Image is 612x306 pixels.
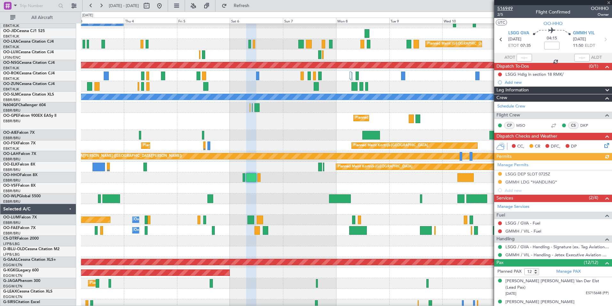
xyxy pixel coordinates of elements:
span: Crew [496,94,507,102]
a: LFPB/LBG [3,252,20,257]
a: OO-SLMCessna Citation XLS [3,93,54,97]
span: OO-LUM [3,216,19,219]
div: CS [568,122,579,129]
div: Sat 6 [230,18,283,23]
a: EBKT/KJK [3,76,19,81]
div: Wed 3 [71,18,124,23]
a: Manage PAX [556,268,581,275]
a: OO-ZUNCessna Citation CJ4 [3,82,55,86]
a: EBBR/BRU [3,108,20,113]
span: ALDT [591,55,602,61]
span: ES715648 (PP) [586,291,609,296]
a: EBBR/BRU [3,178,20,183]
a: OO-FAEFalcon 7X [3,226,36,230]
a: OO-NSGCessna Citation CJ4 [3,61,55,65]
a: EGGW/LTN [3,273,22,278]
a: CS-DTRFalcon 2000 [3,237,39,241]
a: EBBR/BRU [3,167,20,172]
a: OO-LUMFalcon 7X [3,216,37,219]
div: Wed 10 [442,18,495,23]
a: G-KGKGLegacy 600 [3,268,39,272]
a: Manage Services [497,204,529,210]
span: OO-LXA [3,40,18,44]
span: 516949 [497,5,513,12]
span: G-KGKG [3,268,18,272]
a: OO-ELKFalcon 8X [3,163,35,166]
span: ATOT [504,55,515,61]
span: ELDT [585,43,595,49]
div: [PERSON_NAME] [PERSON_NAME] Van Der Elst (Lead Pax) [505,278,609,291]
div: Mon 8 [336,18,389,23]
a: N604GFChallenger 604 [3,103,46,107]
a: EBKT/KJK [3,45,19,49]
a: OO-LUXCessna Citation CJ4 [3,50,54,54]
a: EBBR/BRU [3,119,20,123]
span: OO-GPE [3,114,18,118]
div: Fri 5 [177,18,230,23]
a: D-IBLU-OLDCessna Citation M2 [3,247,60,251]
a: OO-ROKCessna Citation CJ4 [3,72,55,75]
span: OO-HHO [3,173,20,177]
a: OO-WLPGlobal 5500 [3,194,41,198]
a: EBKT/KJK [3,66,19,71]
a: EBBR/BRU [3,98,20,102]
div: Flight Confirmed [536,9,570,15]
span: Owner [591,12,609,17]
span: Dispatch To-Dos [496,63,529,70]
div: [PERSON_NAME] [PERSON_NAME] [505,299,575,305]
div: Thu 4 [124,18,177,23]
span: OO-JID [3,29,17,33]
a: EBBR/BRU [3,199,20,204]
span: OO-LUX [3,50,18,54]
span: Fuel [496,212,505,219]
a: OO-FSXFalcon 7X [3,141,36,145]
span: G-JAGA [3,279,18,283]
span: OO-FSX [3,141,18,145]
span: OO-AIE [3,131,17,135]
a: EBBR/BRU [3,220,20,225]
input: Trip Number [20,1,56,11]
a: MSO [516,123,531,128]
a: EBKT/KJK [3,23,19,28]
span: OO-WLP [3,194,19,198]
span: OO-NSG [3,61,19,65]
span: Leg Information [496,87,529,94]
span: D-IBLU-OLD [3,247,25,251]
span: DP [571,143,577,150]
span: CC, [517,143,524,150]
span: (2/4) [589,194,598,201]
span: 07:35 [520,43,531,49]
span: OO-HHO [544,20,563,27]
span: Dispatch Checks and Weather [496,133,557,140]
div: Add new [505,80,609,85]
span: All Aircraft [17,15,68,20]
span: [DATE] [508,36,521,43]
a: OO-VSFFalcon 8X [3,184,36,188]
a: GMMH / VIL - Handling - Jetex Executive Aviation GMMH / VIL [505,252,609,258]
a: OO-GPEFalcon 900EX EASy II [3,114,56,118]
a: LFSN/ENC [3,55,21,60]
span: GMMH VIL [573,30,595,37]
a: EBBR/BRU [3,136,20,140]
a: LSGG / GVA - Fuel [505,220,540,226]
a: OO-JIDCessna CJ1 525 [3,29,45,33]
div: Planned Maint Kortrijk-[GEOGRAPHIC_DATA] [353,141,428,150]
a: G-JAGAPhenom 300 [3,279,40,283]
span: 04:15 [547,35,557,42]
span: OO-VSF [3,184,18,188]
span: [DATE] [573,36,586,43]
span: DFC, [551,143,560,150]
div: Planned Maint [GEOGRAPHIC_DATA] ([GEOGRAPHIC_DATA] National) [355,113,471,123]
div: [DATE] [82,13,93,18]
span: (12/12) [584,259,598,266]
a: OO-LAHFalcon 7X [3,152,36,156]
span: OO-SLM [3,93,19,97]
span: G-SIRS [3,300,15,304]
a: OO-AIEFalcon 7X [3,131,35,135]
a: DKP [580,123,595,128]
a: Schedule Crew [497,103,525,110]
span: 11:50 [573,43,583,49]
span: G-GAAL [3,258,18,262]
span: OO-ELK [3,163,18,166]
span: G-LEAX [3,290,17,293]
